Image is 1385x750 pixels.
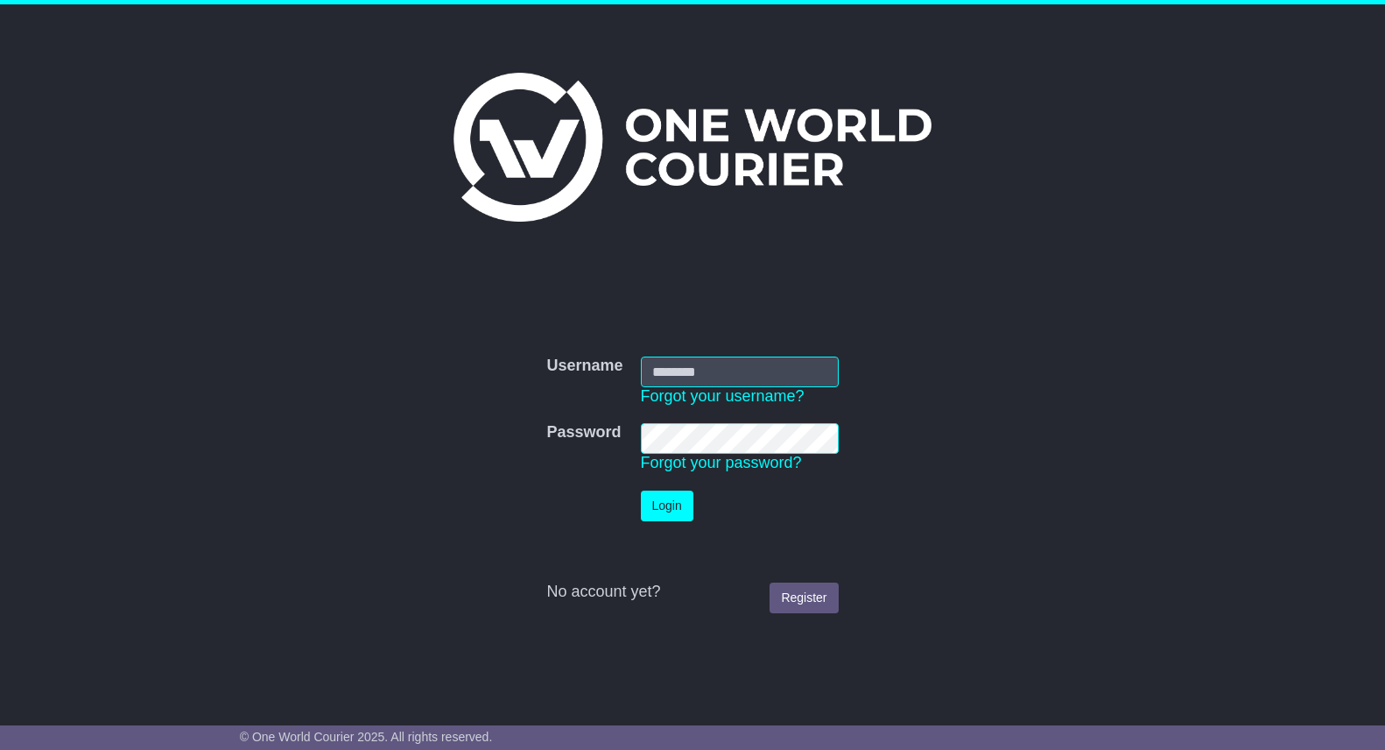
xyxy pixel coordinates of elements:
[641,491,693,521] button: Login
[641,387,805,405] a: Forgot your username?
[240,730,493,744] span: © One World Courier 2025. All rights reserved.
[546,357,622,376] label: Username
[641,454,802,471] a: Forgot your password?
[546,423,621,442] label: Password
[453,73,932,222] img: One World
[546,583,838,602] div: No account yet?
[770,583,838,613] a: Register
